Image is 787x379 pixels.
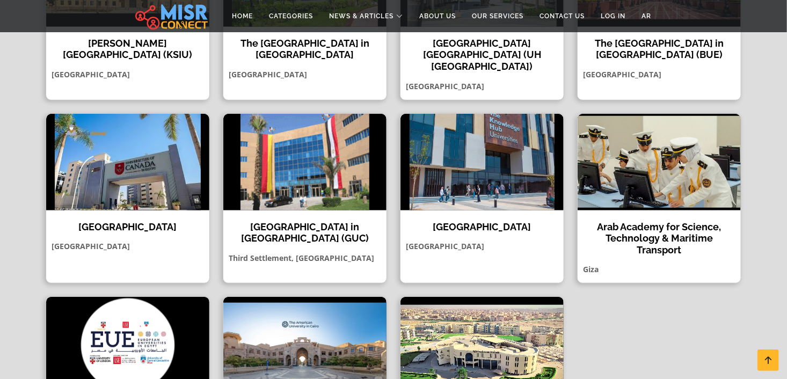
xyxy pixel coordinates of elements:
p: [GEOGRAPHIC_DATA] [400,240,564,252]
a: Home [224,6,261,26]
img: Coventry Egypt University [400,114,564,210]
span: News & Articles [330,11,394,21]
img: main.misr_connect [135,3,207,30]
a: Categories [261,6,322,26]
a: German University in Cairo (GUC) [GEOGRAPHIC_DATA] in [GEOGRAPHIC_DATA] (GUC) Third Settlement, [... [216,113,393,284]
a: News & Articles [322,6,412,26]
a: About Us [412,6,464,26]
p: Third Settlement, [GEOGRAPHIC_DATA] [223,252,387,264]
p: [GEOGRAPHIC_DATA] [223,69,387,80]
p: [GEOGRAPHIC_DATA] [400,81,564,92]
h4: [GEOGRAPHIC_DATA] [GEOGRAPHIC_DATA] (UH [GEOGRAPHIC_DATA]) [409,38,556,72]
a: Log in [593,6,634,26]
h4: [GEOGRAPHIC_DATA] in [GEOGRAPHIC_DATA] (GUC) [231,221,378,244]
img: Arab Academy for Science, Technology & Maritime Transport [578,114,741,210]
a: Contact Us [532,6,593,26]
p: [GEOGRAPHIC_DATA] [46,240,209,252]
img: University of Canada [46,114,209,210]
h4: [GEOGRAPHIC_DATA] [409,221,556,233]
h4: The [GEOGRAPHIC_DATA] in [GEOGRAPHIC_DATA] (BUE) [586,38,733,61]
a: AR [634,6,660,26]
p: Giza [578,264,741,275]
img: German University in Cairo (GUC) [223,114,387,210]
a: University of Canada [GEOGRAPHIC_DATA] [GEOGRAPHIC_DATA] [39,113,216,284]
p: [GEOGRAPHIC_DATA] [578,69,741,80]
a: Arab Academy for Science, Technology & Maritime Transport Arab Academy for Science, Technology & ... [571,113,748,284]
a: Coventry Egypt University [GEOGRAPHIC_DATA] [GEOGRAPHIC_DATA] [393,113,571,284]
a: Our Services [464,6,532,26]
h4: [GEOGRAPHIC_DATA] [54,221,201,233]
h4: The [GEOGRAPHIC_DATA] in [GEOGRAPHIC_DATA] [231,38,378,61]
h4: [PERSON_NAME][GEOGRAPHIC_DATA] (KSIU) [54,38,201,61]
h4: Arab Academy for Science, Technology & Maritime Transport [586,221,733,256]
p: [GEOGRAPHIC_DATA] [46,69,209,80]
